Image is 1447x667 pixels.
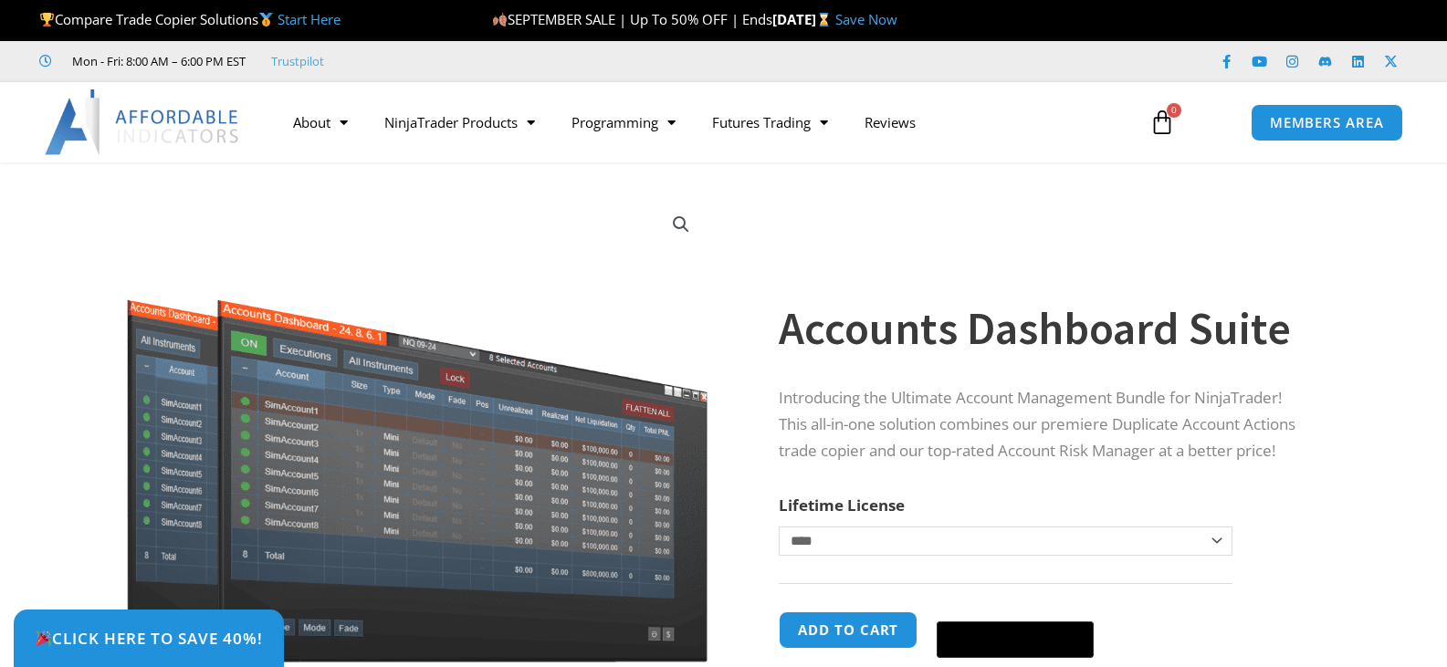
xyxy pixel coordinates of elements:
a: Futures Trading [694,101,846,143]
span: Mon - Fri: 8:00 AM – 6:00 PM EST [68,50,246,72]
strong: [DATE] [772,10,835,28]
p: Introducing the Ultimate Account Management Bundle for NinjaTrader! This all-in-one solution comb... [779,385,1312,464]
span: 0 [1167,103,1181,118]
span: SEPTEMBER SALE | Up To 50% OFF | Ends [492,10,772,28]
a: Programming [553,101,694,143]
a: Trustpilot [271,50,324,72]
img: 🍂 [493,13,507,26]
a: 0 [1122,96,1202,149]
img: 🎉 [36,631,51,646]
img: LogoAI | Affordable Indicators – NinjaTrader [45,89,241,155]
a: View full-screen image gallery [665,208,697,241]
a: Reviews [846,101,934,143]
label: Lifetime License [779,495,905,516]
a: 🎉Click Here to save 40%! [14,610,284,667]
span: MEMBERS AREA [1270,116,1384,130]
img: Screenshot 2024-08-26 155710eeeee [124,194,711,662]
a: Start Here [278,10,341,28]
iframe: Secure payment input frame [933,609,1097,610]
a: NinjaTrader Products [366,101,553,143]
span: Compare Trade Copier Solutions [39,10,341,28]
img: 🥇 [259,13,273,26]
span: Click Here to save 40%! [35,631,263,646]
img: 🏆 [40,13,54,26]
h1: Accounts Dashboard Suite [779,297,1312,360]
a: Save Now [835,10,897,28]
a: About [275,101,366,143]
nav: Menu [275,101,1128,143]
a: Clear options [779,565,807,578]
img: ⌛ [817,13,831,26]
a: MEMBERS AREA [1251,104,1403,141]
